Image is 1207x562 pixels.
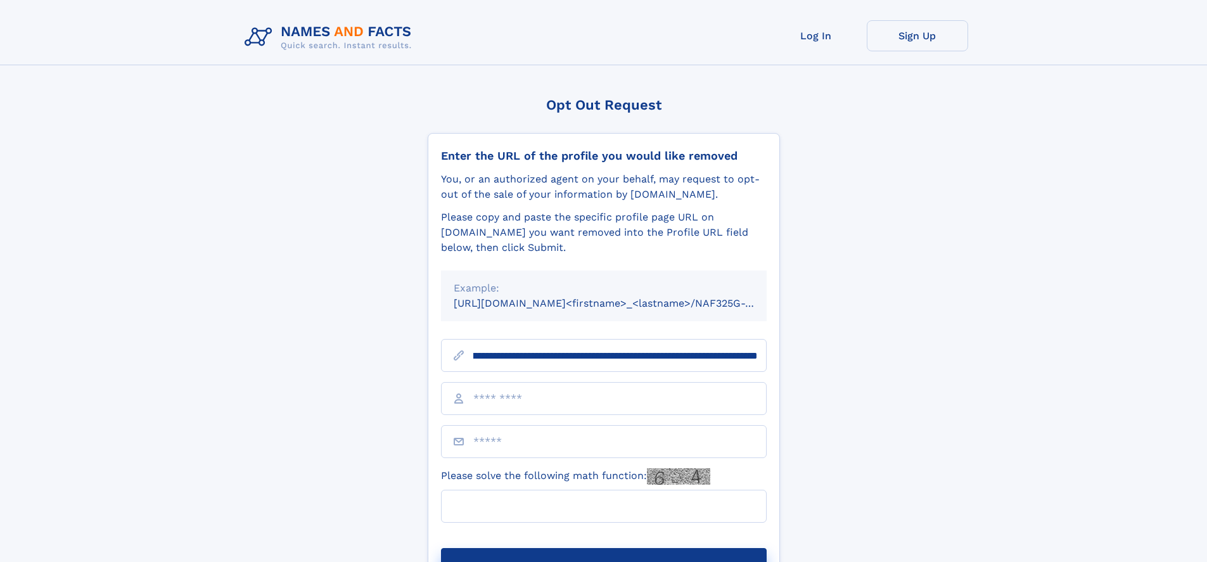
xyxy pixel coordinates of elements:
[454,297,791,309] small: [URL][DOMAIN_NAME]<firstname>_<lastname>/NAF325G-xxxxxxxx
[765,20,867,51] a: Log In
[239,20,422,54] img: Logo Names and Facts
[441,172,767,202] div: You, or an authorized agent on your behalf, may request to opt-out of the sale of your informatio...
[441,149,767,163] div: Enter the URL of the profile you would like removed
[428,97,780,113] div: Opt Out Request
[441,468,710,485] label: Please solve the following math function:
[441,210,767,255] div: Please copy and paste the specific profile page URL on [DOMAIN_NAME] you want removed into the Pr...
[867,20,968,51] a: Sign Up
[454,281,754,296] div: Example:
